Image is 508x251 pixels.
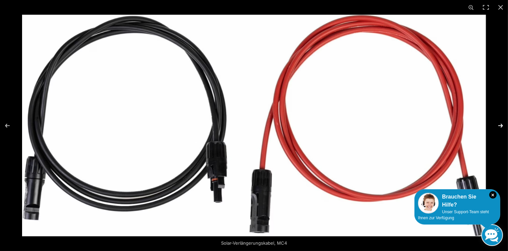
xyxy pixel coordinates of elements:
span: Unser Support-Team steht Ihnen zur Verfügung [418,210,489,220]
div: Brauchen Sie Hilfe? [418,193,497,209]
img: Customer service [418,193,439,214]
img: Solar-Verlängerungskabel, MC4 [22,15,486,236]
i: Schließen [489,191,497,199]
div: Solar-Verlängerungskabel, MC4 [184,236,324,250]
